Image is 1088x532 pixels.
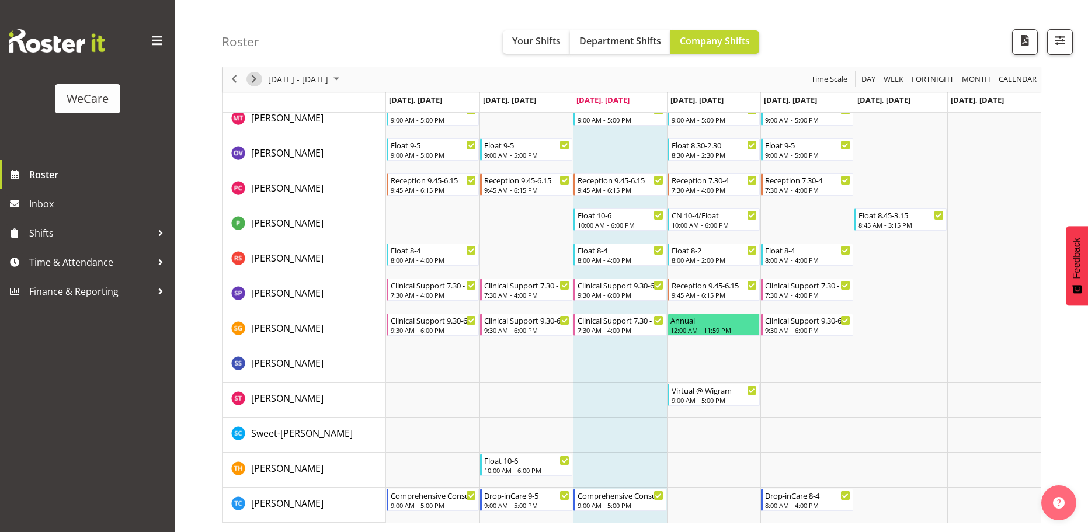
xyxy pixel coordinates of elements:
div: Sanjita Gurung"s event - Clinical Support 9.30-6 Begin From Tuesday, September 30, 2025 at 9:30:0... [480,314,572,336]
div: 7:30 AM - 4:00 PM [765,290,850,300]
div: 7:30 AM - 4:00 PM [391,290,476,300]
span: Your Shifts [512,34,561,47]
button: Department Shifts [570,30,670,54]
span: Sweet-[PERSON_NAME] [251,427,353,440]
div: Sanjita Gurung"s event - Clinical Support 9.30-6 Begin From Monday, September 29, 2025 at 9:30:00... [387,314,479,336]
div: previous period [224,67,244,92]
div: 9:00 AM - 5:00 PM [391,150,476,159]
span: [DATE], [DATE] [857,95,910,105]
button: Next [246,72,262,87]
span: [PERSON_NAME] [251,217,324,230]
div: Simone Turner"s event - Virtual @ Wigram Begin From Thursday, October 2, 2025 at 9:00:00 AM GMT+1... [668,384,760,406]
span: Time & Attendance [29,253,152,271]
td: Sabnam Pun resource [223,277,386,312]
div: 9:00 AM - 5:00 PM [578,500,663,510]
span: Day [860,72,877,87]
div: Sabnam Pun"s event - Clinical Support 7.30 - 4 Begin From Monday, September 29, 2025 at 7:30:00 A... [387,279,479,301]
span: [PERSON_NAME] [251,357,324,370]
span: [DATE], [DATE] [951,95,1004,105]
div: Rhianne Sharples"s event - Float 8-4 Begin From Friday, October 3, 2025 at 8:00:00 AM GMT+13:00 E... [761,244,853,266]
div: Sanjita Gurung"s event - Clinical Support 7.30 - 4 Begin From Wednesday, October 1, 2025 at 7:30:... [573,314,666,336]
a: [PERSON_NAME] [251,181,324,195]
div: Float 8-4 [391,244,476,256]
div: Monique Telford"s event - Float 9-5 Begin From Friday, October 3, 2025 at 9:00:00 AM GMT+13:00 En... [761,103,853,126]
div: 10:00 AM - 6:00 PM [672,220,757,230]
div: Pooja Prabhu"s event - Float 8.45-3.15 Begin From Saturday, October 4, 2025 at 8:45:00 AM GMT+13:... [854,208,947,231]
span: [DATE], [DATE] [483,95,536,105]
span: [PERSON_NAME] [251,497,324,510]
button: Month [997,72,1039,87]
div: Comprehensive Consult 9-5 [391,489,476,501]
div: 10:00 AM - 6:00 PM [484,465,569,475]
div: Clinical Support 7.30 - 4 [765,279,850,291]
div: Virtual @ Wigram [672,384,757,396]
span: Time Scale [810,72,849,87]
div: Float 9-5 [484,139,569,151]
span: Feedback [1072,238,1082,279]
span: [PERSON_NAME] [251,112,324,124]
div: Sabnam Pun"s event - Clinical Support 7.30 - 4 Begin From Tuesday, September 30, 2025 at 7:30:00 ... [480,279,572,301]
button: Your Shifts [503,30,570,54]
div: 8:45 AM - 3:15 PM [858,220,944,230]
td: Torry Cobb resource [223,488,386,523]
div: Reception 9.45-6.15 [672,279,757,291]
div: 9:45 AM - 6:15 PM [672,290,757,300]
div: CN 10-4/Float [672,209,757,221]
div: Olive Vermazen"s event - Float 9-5 Begin From Friday, October 3, 2025 at 9:00:00 AM GMT+13:00 End... [761,138,853,161]
div: Reception 9.45-6.15 [578,174,663,186]
div: Drop-inCare 9-5 [484,489,569,501]
span: Inbox [29,195,169,213]
div: Float 10-6 [578,209,663,221]
div: Float 10-6 [484,454,569,466]
div: Pooja Prabhu"s event - Float 10-6 Begin From Wednesday, October 1, 2025 at 10:00:00 AM GMT+13:00 ... [573,208,666,231]
span: Department Shifts [579,34,661,47]
div: WeCare [67,90,109,107]
div: Clinical Support 9.30-6 [391,314,476,326]
div: Reception 9.45-6.15 [484,174,569,186]
div: 9:30 AM - 6:00 PM [765,325,850,335]
div: Clinical Support 9.30-6 [484,314,569,326]
span: [PERSON_NAME] [251,392,324,405]
div: Rhianne Sharples"s event - Float 8-4 Begin From Wednesday, October 1, 2025 at 8:00:00 AM GMT+13:0... [573,244,666,266]
td: Sweet-Lin Chan resource [223,418,386,453]
h4: Roster [222,35,259,48]
span: [DATE], [DATE] [576,95,630,105]
div: Olive Vermazen"s event - Float 9-5 Begin From Tuesday, September 30, 2025 at 9:00:00 AM GMT+13:00... [480,138,572,161]
div: Torry Cobb"s event - Drop-inCare 8-4 Begin From Friday, October 3, 2025 at 8:00:00 AM GMT+13:00 E... [761,489,853,511]
span: [DATE], [DATE] [764,95,817,105]
div: Clinical Support 7.30 - 4 [484,279,569,291]
div: 9:00 AM - 5:00 PM [765,115,850,124]
div: Clinical Support 9.30-6 [578,279,663,291]
button: Timeline Week [882,72,906,87]
span: Finance & Reporting [29,283,152,300]
div: 8:00 AM - 4:00 PM [765,255,850,265]
div: Tillie Hollyer"s event - Float 10-6 Begin From Tuesday, September 30, 2025 at 10:00:00 AM GMT+13:... [480,454,572,476]
a: [PERSON_NAME] [251,216,324,230]
div: 9:00 AM - 5:00 PM [578,115,663,124]
div: 9:45 AM - 6:15 PM [578,185,663,194]
span: [PERSON_NAME] [251,182,324,194]
div: Sabnam Pun"s event - Clinical Support 7.30 - 4 Begin From Friday, October 3, 2025 at 7:30:00 AM G... [761,279,853,301]
span: Company Shifts [680,34,750,47]
div: Float 8-2 [672,244,757,256]
div: Float 8.30-2.30 [672,139,757,151]
a: [PERSON_NAME] [251,321,324,335]
div: 9:45 AM - 6:15 PM [484,185,569,194]
div: Reception 7.30-4 [672,174,757,186]
td: Olive Vermazen resource [223,137,386,172]
div: Clinical Support 7.30 - 4 [578,314,663,326]
div: 9:00 AM - 5:00 PM [391,115,476,124]
td: Pooja Prabhu resource [223,207,386,242]
div: Torry Cobb"s event - Comprehensive Consult 9-5 Begin From Monday, September 29, 2025 at 9:00:00 A... [387,489,479,511]
span: [DATE], [DATE] [670,95,724,105]
span: calendar [997,72,1038,87]
span: Roster [29,166,169,183]
a: [PERSON_NAME] [251,251,324,265]
button: Company Shifts [670,30,759,54]
div: Pooja Prabhu"s event - CN 10-4/Float Begin From Thursday, October 2, 2025 at 10:00:00 AM GMT+13:0... [668,208,760,231]
div: 9:45 AM - 6:15 PM [391,185,476,194]
a: [PERSON_NAME] [251,146,324,160]
a: [PERSON_NAME] [251,286,324,300]
div: Clinical Support 7.30 - 4 [391,279,476,291]
button: Filter Shifts [1047,29,1073,55]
